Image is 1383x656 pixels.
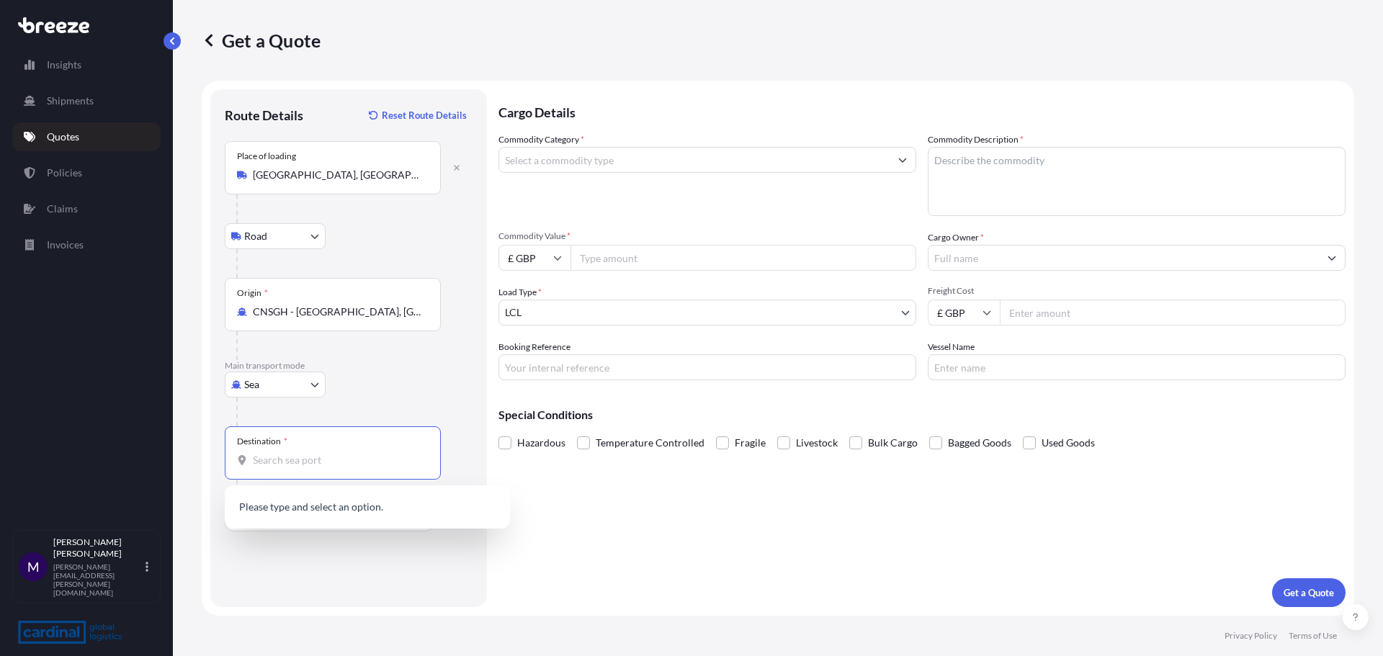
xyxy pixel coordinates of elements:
p: Quotes [47,130,79,144]
p: Insights [47,58,81,72]
input: Destination [253,453,423,467]
span: Fragile [735,432,766,454]
span: Freight Cost [928,285,1346,297]
p: Get a Quote [202,29,321,52]
p: Policies [47,166,82,180]
input: Type amount [570,245,916,271]
p: Invoices [47,238,84,252]
p: Main transport mode [225,360,473,372]
span: Road [244,229,267,243]
button: Show suggestions [1319,245,1345,271]
span: LCL [505,305,522,320]
span: Bulk Cargo [868,432,918,454]
input: Select a commodity type [499,147,890,173]
span: Used Goods [1042,432,1095,454]
span: Livestock [796,432,838,454]
div: Show suggestions [225,485,510,529]
label: Booking Reference [498,340,570,354]
p: Privacy Policy [1225,630,1277,642]
input: Full name [928,245,1319,271]
label: Cargo Owner [928,230,984,245]
span: M [27,560,40,574]
span: Hazardous [517,432,565,454]
button: Show suggestions [890,147,916,173]
p: Claims [47,202,78,216]
button: Select transport [225,223,326,249]
button: Select transport [225,372,326,397]
div: Destination [237,436,287,447]
label: Commodity Description [928,132,1024,147]
div: Place of loading [237,150,296,162]
div: Origin [237,287,268,299]
p: Reset Route Details [382,108,467,122]
span: Bagged Goods [948,432,1011,454]
span: Commodity Value [498,230,916,242]
p: Special Conditions [498,409,1346,421]
p: Shipments [47,94,94,108]
label: Commodity Category [498,132,584,147]
p: Route Details [225,107,303,124]
input: Your internal reference [498,354,916,380]
p: [PERSON_NAME] [PERSON_NAME] [53,536,143,560]
p: Cargo Details [498,89,1346,132]
span: Sea [244,377,259,392]
input: Origin [253,305,423,319]
p: Terms of Use [1289,630,1337,642]
img: organization-logo [18,621,122,644]
span: Load Type [498,285,542,300]
input: Enter name [928,354,1346,380]
p: Please type and select an option. [230,491,504,523]
p: [PERSON_NAME][EMAIL_ADDRESS][PERSON_NAME][DOMAIN_NAME] [53,562,143,597]
input: Place of loading [253,168,423,182]
label: Vessel Name [928,340,975,354]
input: Enter amount [1000,300,1346,325]
p: Get a Quote [1284,585,1334,600]
span: Temperature Controlled [596,432,704,454]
